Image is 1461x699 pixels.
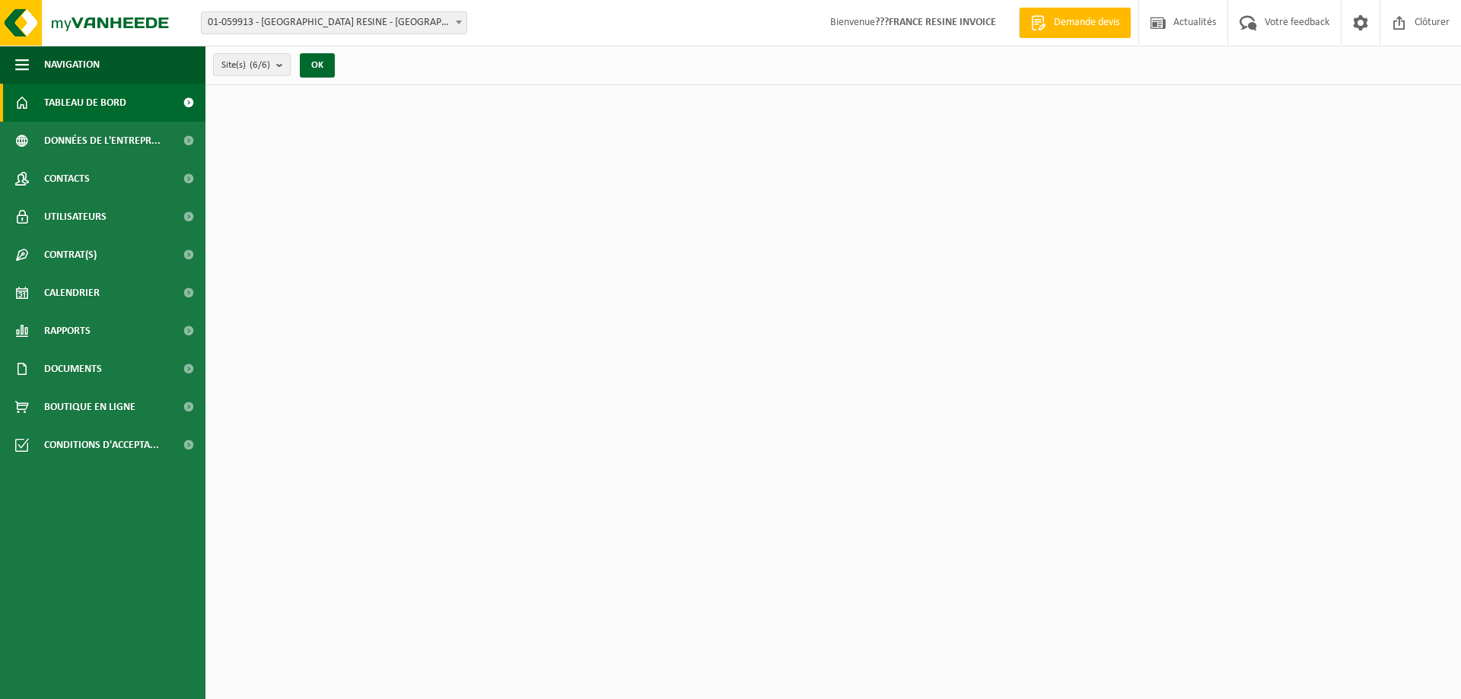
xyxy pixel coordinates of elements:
a: Demande devis [1019,8,1131,38]
span: Navigation [44,46,100,84]
span: 01-059913 - FRANCE RESINE - ST JANS CAPPEL [202,12,466,33]
button: Site(s)(6/6) [213,53,291,76]
span: Contrat(s) [44,236,97,274]
span: Rapports [44,312,91,350]
span: Calendrier [44,274,100,312]
span: 01-059913 - FRANCE RESINE - ST JANS CAPPEL [201,11,467,34]
count: (6/6) [250,60,270,70]
span: Site(s) [221,54,270,77]
span: Demande devis [1050,15,1123,30]
span: Contacts [44,160,90,198]
strong: ???FRANCE RESINE INVOICE [875,17,996,28]
span: Utilisateurs [44,198,107,236]
span: Tableau de bord [44,84,126,122]
button: OK [300,53,335,78]
span: Boutique en ligne [44,388,135,426]
span: Données de l'entrepr... [44,122,161,160]
span: Conditions d'accepta... [44,426,159,464]
span: Documents [44,350,102,388]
